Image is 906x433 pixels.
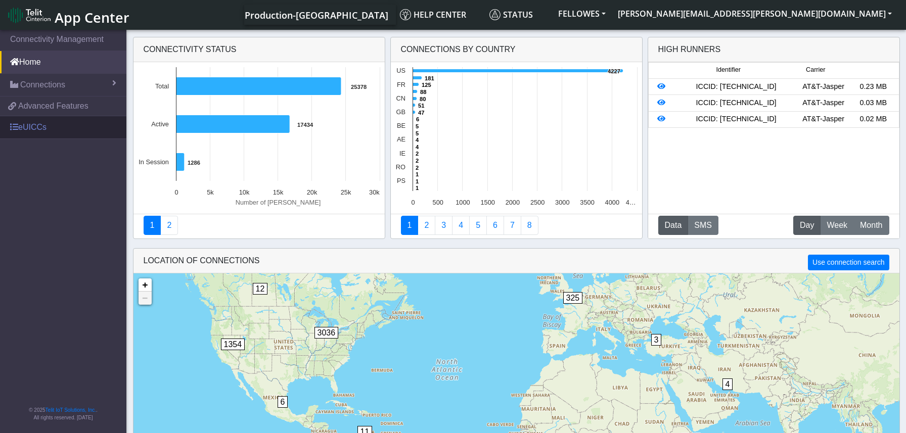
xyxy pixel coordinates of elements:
text: 2 [416,165,419,171]
a: Your current platform instance [244,5,388,25]
text: 15k [273,188,283,196]
span: 3 [651,334,662,346]
a: Deployment status [160,216,178,235]
text: In Session [139,158,169,166]
a: Help center [396,5,485,25]
img: logo-telit-cinterion-gw-new.png [8,7,51,23]
text: 51 [418,103,424,109]
img: knowledge.svg [400,9,411,20]
text: Active [151,120,169,128]
span: Week [827,219,847,231]
text: 1 [416,171,419,177]
button: Week [820,216,854,235]
a: Connections By Country [401,216,419,235]
div: AT&T-Jasper [798,98,848,109]
text: 0 [174,188,178,196]
div: 0.02 MB [848,114,898,125]
span: 3036 [314,327,339,339]
div: Connectivity status [133,37,385,62]
text: 4 [416,137,419,143]
div: AT&T-Jasper [798,114,848,125]
button: Day [793,216,821,235]
a: Zero Session [504,216,521,235]
div: LOCATION OF CONNECTIONS [133,249,899,273]
span: Identifier [716,65,741,75]
text: 4227 [608,68,620,74]
text: 4000 [605,199,619,206]
div: ICCID: [TECHNICAL_ID] [674,81,799,92]
text: US [396,67,405,74]
span: 12 [253,283,268,295]
nav: Summary paging [144,216,375,235]
text: 2000 [505,199,519,206]
a: Usage by Carrier [469,216,487,235]
text: 4 [416,144,419,150]
div: Connections By Country [391,37,642,62]
div: High Runners [658,43,721,56]
text: 1 [416,185,419,191]
nav: Summary paging [401,216,632,235]
span: Help center [400,9,466,20]
span: Month [860,219,882,231]
span: App Center [55,8,129,27]
button: [PERSON_NAME][EMAIL_ADDRESS][PERSON_NAME][DOMAIN_NAME] [612,5,898,23]
span: 4 [722,378,733,390]
text: 3000 [555,199,569,206]
text: 25378 [351,84,367,90]
span: Connections [20,79,65,91]
text: 5 [416,130,419,136]
text: 1500 [480,199,494,206]
text: 88 [420,89,426,95]
text: IE [399,150,405,157]
span: Production-[GEOGRAPHIC_DATA] [245,9,388,21]
text: 1 [416,178,419,184]
text: 181 [425,75,434,81]
img: status.svg [489,9,501,20]
button: FELLOWES [552,5,612,23]
div: 0.23 MB [848,81,898,92]
div: ICCID: [TECHNICAL_ID] [674,98,799,109]
text: 6 [416,116,419,122]
a: Connections By Carrier [452,216,470,235]
text: FR [396,81,405,88]
text: 2 [416,151,419,157]
text: CN [396,94,405,102]
div: 0.03 MB [848,98,898,109]
text: 5k [207,188,214,196]
text: 4… [625,199,636,206]
span: Status [489,9,533,20]
a: 14 Days Trend [486,216,504,235]
div: AT&T-Jasper [798,81,848,92]
a: Telit IoT Solutions, Inc. [46,407,96,413]
button: Data [658,216,689,235]
text: GB [396,108,405,116]
text: 30k [369,188,380,196]
span: 325 [563,292,583,304]
a: Usage per Country [435,216,452,235]
div: 4 [722,378,733,409]
button: Use connection search [808,255,889,270]
a: Zoom in [139,278,152,292]
a: Status [485,5,552,25]
text: 47 [418,110,424,116]
text: AE [396,135,405,143]
span: 1354 [221,339,245,350]
text: 2500 [530,199,544,206]
text: Total [155,82,168,90]
text: RO [395,163,405,171]
text: Number of [PERSON_NAME] [235,199,321,206]
span: 6 [278,396,288,408]
text: PS [396,177,405,184]
text: 5 [416,123,419,129]
a: Connectivity status [144,216,161,235]
text: 10k [239,188,249,196]
text: 3500 [580,199,594,206]
div: ICCID: [TECHNICAL_ID] [674,114,799,125]
button: SMS [688,216,718,235]
text: 25k [340,188,351,196]
text: 500 [432,199,443,206]
text: 2 [416,158,419,164]
text: BE [396,122,405,129]
text: 125 [422,82,431,88]
span: Advanced Features [18,100,88,112]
